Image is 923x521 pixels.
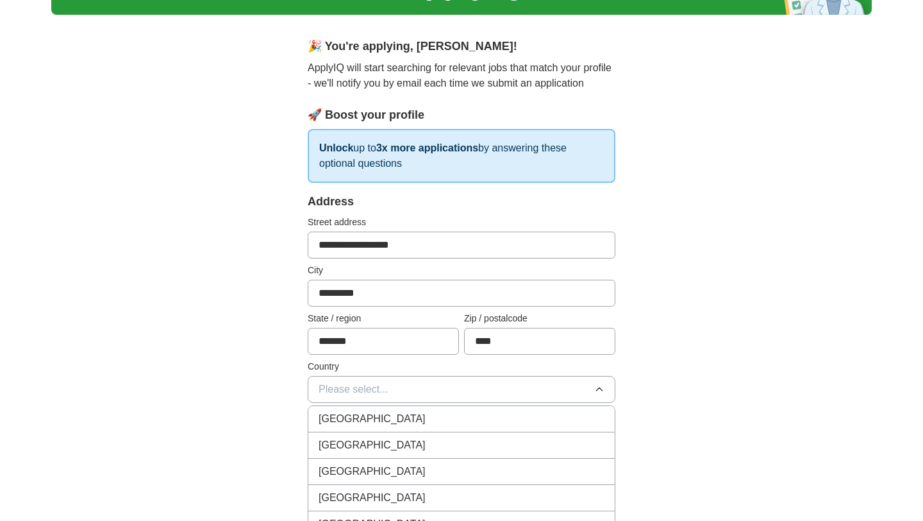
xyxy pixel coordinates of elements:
[319,438,426,453] span: [GEOGRAPHIC_DATA]
[308,216,615,229] label: Street address
[319,490,426,506] span: [GEOGRAPHIC_DATA]
[319,411,426,427] span: [GEOGRAPHIC_DATA]
[308,376,615,403] button: Please select...
[319,464,426,479] span: [GEOGRAPHIC_DATA]
[308,107,615,124] div: 🚀 Boost your profile
[464,312,615,325] label: Zip / postalcode
[308,360,615,373] label: Country
[319,382,388,397] span: Please select...
[308,312,459,325] label: State / region
[308,60,615,91] p: ApplyIQ will start searching for relevant jobs that match your profile - we'll notify you by emai...
[308,129,615,183] p: up to by answering these optional questions
[319,142,353,153] strong: Unlock
[308,264,615,277] label: City
[376,142,478,153] strong: 3x more applications
[308,38,615,55] div: 🎉 You're applying , [PERSON_NAME] !
[308,193,615,210] div: Address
